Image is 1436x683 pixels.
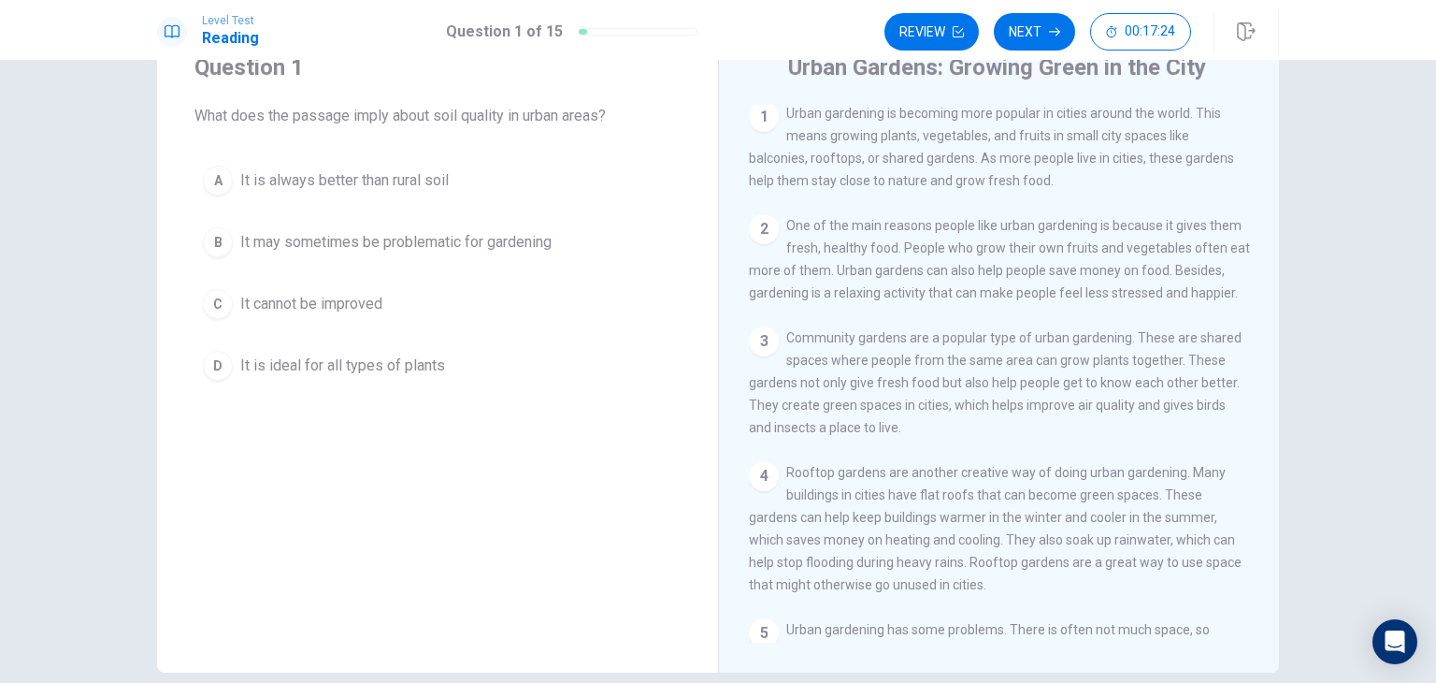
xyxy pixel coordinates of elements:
[749,218,1250,300] span: One of the main reasons people like urban gardening is because it gives them fresh, healthy food....
[194,342,681,389] button: DIt is ideal for all types of plants
[884,13,979,51] button: Review
[203,227,233,257] div: B
[194,52,681,82] h4: Question 1
[203,166,233,196] div: A
[749,618,779,648] div: 5
[194,157,681,204] button: AIt is always better than rural soil
[194,281,681,327] button: CIt cannot be improved
[203,351,233,381] div: D
[240,169,449,192] span: It is always better than rural soil
[1372,619,1417,664] div: Open Intercom Messenger
[749,330,1242,435] span: Community gardens are a popular type of urban gardening. These are shared spaces where people fro...
[240,355,445,377] span: It is ideal for all types of plants
[202,14,259,27] span: Level Test
[240,293,382,315] span: It cannot be improved
[994,13,1075,51] button: Next
[749,327,779,356] div: 3
[749,461,779,491] div: 4
[203,289,233,319] div: C
[194,105,681,127] span: What does the passage imply about soil quality in urban areas?
[194,219,681,266] button: BIt may sometimes be problematic for gardening
[788,52,1206,82] h4: Urban Gardens: Growing Green in the City
[749,465,1242,592] span: Rooftop gardens are another creative way of doing urban gardening. Many buildings in cities have ...
[749,214,779,244] div: 2
[749,102,779,132] div: 1
[749,106,1234,188] span: Urban gardening is becoming more popular in cities around the world. This means growing plants, v...
[240,231,552,254] span: It may sometimes be problematic for gardening
[1125,24,1175,39] span: 00:17:24
[202,27,259,50] h1: Reading
[446,21,563,43] h1: Question 1 of 15
[1090,13,1191,51] button: 00:17:24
